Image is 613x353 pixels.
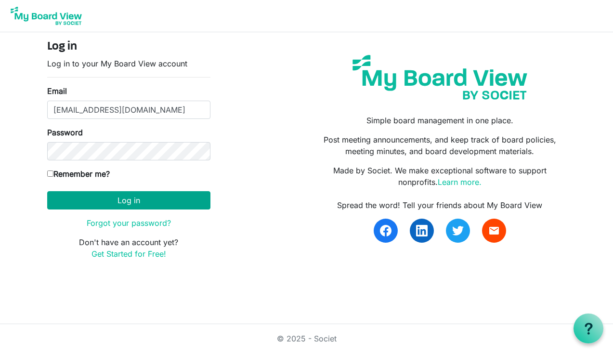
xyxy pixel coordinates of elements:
a: email [482,219,506,243]
img: my-board-view-societ.svg [345,48,535,107]
label: Remember me? [47,168,110,180]
img: facebook.svg [380,225,391,236]
div: Spread the word! Tell your friends about My Board View [313,199,566,211]
p: Don't have an account yet? [47,236,210,260]
input: Remember me? [47,170,53,177]
a: Get Started for Free! [91,249,166,259]
label: Email [47,85,67,97]
label: Password [47,127,83,138]
p: Post meeting announcements, and keep track of board policies, meeting minutes, and board developm... [313,134,566,157]
span: email [488,225,500,236]
p: Simple board management in one place. [313,115,566,126]
img: My Board View Logo [8,4,85,28]
a: Forgot your password? [87,218,171,228]
img: linkedin.svg [416,225,428,236]
a: Learn more. [438,177,482,187]
button: Log in [47,191,210,209]
p: Log in to your My Board View account [47,58,210,69]
p: Made by Societ. We make exceptional software to support nonprofits. [313,165,566,188]
h4: Log in [47,40,210,54]
a: © 2025 - Societ [277,334,337,343]
img: twitter.svg [452,225,464,236]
